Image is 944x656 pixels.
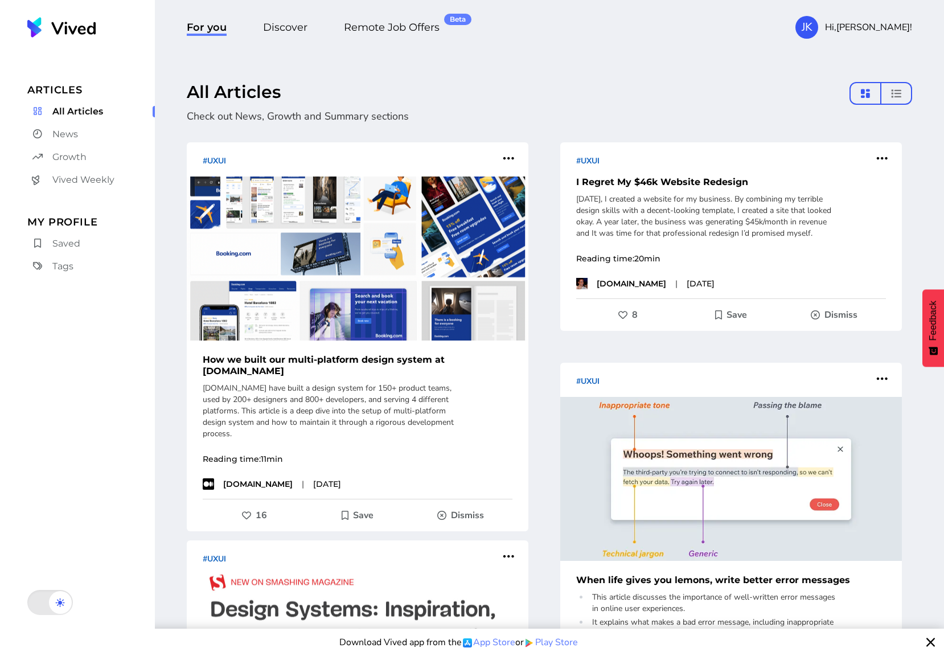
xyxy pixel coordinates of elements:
[27,235,155,253] a: Saved
[344,21,440,36] span: Remote Job Offers
[589,592,840,614] li: This article discusses the importance of well-written error messages in online user experiences.
[52,150,87,164] span: Growth
[576,155,600,166] span: # UXUI
[187,108,857,124] p: Check out News, Growth and Summary sections
[52,260,73,273] span: Tags
[795,16,912,39] button: JKHi,[PERSON_NAME]!
[203,553,226,564] span: # UXUI
[849,82,881,105] button: masonry layout
[203,383,467,440] p: [DOMAIN_NAME] have built a design system for 150+ product teams, used by 200+ designers and 800+ ...
[261,454,283,464] time: 11 min
[203,505,306,526] button: Like
[462,635,515,649] a: App Store
[187,167,528,490] a: How we built our multi-platform design system at [DOMAIN_NAME][DOMAIN_NAME] have built a design s...
[679,305,782,325] button: Add to Saved For Later
[576,376,600,387] span: # UXUI
[27,125,155,143] a: News
[52,128,78,141] span: News
[187,82,281,102] h1: All Articles
[187,453,528,465] p: Reading time:
[263,19,307,35] a: Discover
[223,478,293,490] p: [DOMAIN_NAME]
[263,21,307,36] span: Discover
[27,214,155,230] span: My Profile
[560,177,902,188] h1: I Regret My $46k Website Redesign
[872,147,893,170] button: More actions
[928,301,938,341] span: Feedback
[313,478,341,490] time: [DATE]
[576,154,600,167] a: #UXUI
[783,305,886,325] button: Dismiss
[576,305,679,325] button: Like
[675,278,678,289] span: |
[27,82,155,98] span: Articles
[498,147,519,170] button: More actions
[872,367,893,390] button: More actions
[795,16,818,39] div: JK
[409,505,512,526] button: Dismiss
[344,19,440,35] a: Remote Job OffersBeta
[27,171,155,189] a: Vived Weekly
[498,545,519,568] button: More actions
[187,354,528,377] h1: How we built our multi-platform design system at [DOMAIN_NAME]
[27,148,155,166] a: Growth
[52,105,103,118] span: All Articles
[687,278,715,289] time: [DATE]
[203,154,226,167] a: #UXUI
[881,82,912,105] button: compact layout
[560,575,902,586] h1: When life gives you lemons, write better error messages
[922,289,944,367] button: Feedback - Show survey
[52,173,114,187] span: Vived Weekly
[576,194,840,239] p: [DATE], I created a website for my business. By combining my terrible design skills with a decent...
[825,20,912,34] span: Hi, [PERSON_NAME] !
[560,167,902,289] a: I Regret My $46k Website Redesign[DATE], I created a website for my business. By combining my ter...
[576,374,600,388] a: #UXUI
[524,635,578,649] a: Play Store
[27,102,155,121] a: All Articles
[52,237,80,251] span: Saved
[27,17,96,38] img: Vived
[560,253,902,264] p: Reading time:
[187,19,227,35] a: For you
[589,617,840,639] li: It explains what makes a bad error message, including inappropriate tone, technical jargon, passi...
[27,257,155,276] a: Tags
[444,14,471,25] div: Beta
[634,253,660,264] time: 20 min
[302,478,304,490] span: |
[597,278,666,289] p: [DOMAIN_NAME]
[203,155,226,166] span: # UXUI
[187,21,227,36] span: For you
[306,505,409,526] button: Add to Saved For Later
[203,552,226,565] a: #UXUI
